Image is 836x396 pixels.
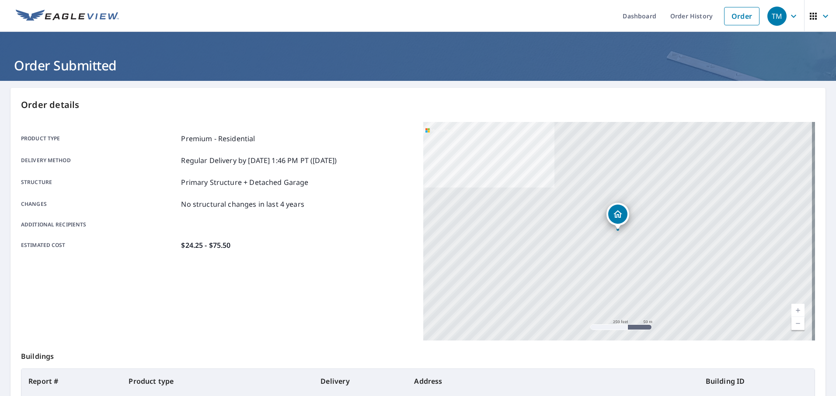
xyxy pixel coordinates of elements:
[313,369,407,393] th: Delivery
[10,56,826,74] h1: Order Submitted
[21,221,178,229] p: Additional recipients
[767,7,787,26] div: TM
[16,10,119,23] img: EV Logo
[791,304,805,317] a: Current Level 17, Zoom In
[699,369,815,393] th: Building ID
[407,369,698,393] th: Address
[21,199,178,209] p: Changes
[181,177,308,188] p: Primary Structure + Detached Garage
[21,340,815,368] p: Buildings
[21,133,178,144] p: Product type
[122,369,313,393] th: Product type
[181,240,230,250] p: $24.25 - $75.50
[21,369,122,393] th: Report #
[21,177,178,188] p: Structure
[791,317,805,330] a: Current Level 17, Zoom Out
[21,240,178,250] p: Estimated cost
[181,133,255,144] p: Premium - Residential
[724,7,759,25] a: Order
[181,155,337,166] p: Regular Delivery by [DATE] 1:46 PM PT ([DATE])
[21,98,815,111] p: Order details
[606,203,629,230] div: Dropped pin, building 1, Residential property, 943 Grandon Ave Columbus, OH 43209
[181,199,304,209] p: No structural changes in last 4 years
[21,155,178,166] p: Delivery method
